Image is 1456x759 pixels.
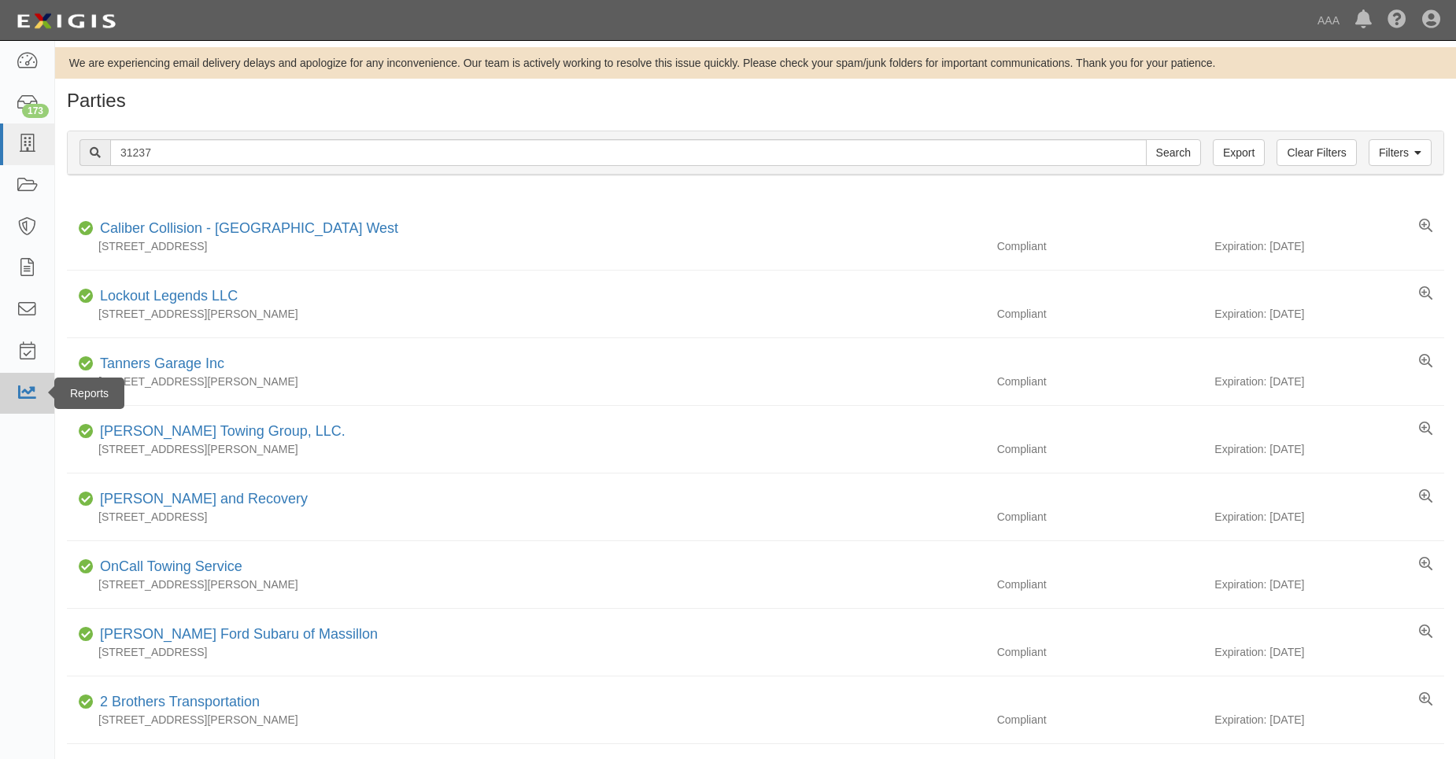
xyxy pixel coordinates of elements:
[55,55,1456,71] div: We are experiencing email delivery delays and apologize for any inconvenience. Our team is active...
[100,423,346,439] a: [PERSON_NAME] Towing Group, LLC.
[94,489,308,510] div: Mitchem Wrecker and Recovery
[1310,5,1347,36] a: AAA
[1419,219,1432,234] a: View results summary
[1419,354,1432,370] a: View results summary
[67,509,985,525] div: [STREET_ADDRESS]
[1419,625,1432,640] a: View results summary
[1369,139,1432,166] a: Filters
[1214,644,1444,660] div: Expiration: [DATE]
[985,441,1215,457] div: Compliant
[12,7,120,35] img: logo-5460c22ac91f19d4615b14bd174203de0afe785f0fc80cf4dbbc73dc1793850b.png
[67,712,985,728] div: [STREET_ADDRESS][PERSON_NAME]
[94,625,378,645] div: Diehl Ford Subaru of Massillon
[100,220,398,236] a: Caliber Collision - [GEOGRAPHIC_DATA] West
[79,223,94,234] i: Compliant
[985,712,1215,728] div: Compliant
[985,306,1215,322] div: Compliant
[100,626,378,642] a: [PERSON_NAME] Ford Subaru of Massillon
[1419,692,1432,708] a: View results summary
[94,219,398,239] div: Caliber Collision - Bentonville West
[1214,374,1444,389] div: Expiration: [DATE]
[67,306,985,322] div: [STREET_ADDRESS][PERSON_NAME]
[1419,489,1432,505] a: View results summary
[1213,139,1265,166] a: Export
[985,509,1215,525] div: Compliant
[110,139,1147,166] input: Search
[100,491,308,507] a: [PERSON_NAME] and Recovery
[22,104,49,118] div: 173
[79,426,94,437] i: Compliant
[1419,422,1432,437] a: View results summary
[1388,11,1406,30] i: Help Center - Complianz
[1214,306,1444,322] div: Expiration: [DATE]
[79,562,94,573] i: Compliant
[79,359,94,370] i: Compliant
[54,378,124,409] div: Reports
[94,422,346,442] div: Lonestar Towing Group, LLC.
[94,354,224,374] div: Tanners Garage Inc
[1214,577,1444,592] div: Expiration: [DATE]
[79,629,94,640] i: Compliant
[100,694,260,709] a: 2 Brothers Transportation
[985,644,1215,660] div: Compliant
[100,288,238,304] a: Lockout Legends LLC
[1419,557,1432,573] a: View results summary
[79,697,94,708] i: Compliant
[985,238,1215,254] div: Compliant
[67,644,985,660] div: [STREET_ADDRESS]
[67,90,1444,111] h1: Parties
[985,374,1215,389] div: Compliant
[1214,712,1444,728] div: Expiration: [DATE]
[100,356,224,371] a: Tanners Garage Inc
[1419,286,1432,302] a: View results summary
[1214,238,1444,254] div: Expiration: [DATE]
[1277,139,1356,166] a: Clear Filters
[94,286,238,307] div: Lockout Legends LLC
[79,291,94,302] i: Compliant
[94,692,260,713] div: 2 Brothers Transportation
[1146,139,1201,166] input: Search
[1214,441,1444,457] div: Expiration: [DATE]
[1214,509,1444,525] div: Expiration: [DATE]
[100,558,242,574] a: OnCall Towing Service
[67,374,985,389] div: [STREET_ADDRESS][PERSON_NAME]
[67,238,985,254] div: [STREET_ADDRESS]
[67,441,985,457] div: [STREET_ADDRESS][PERSON_NAME]
[67,577,985,592] div: [STREET_ADDRESS][PERSON_NAME]
[94,557,242,577] div: OnCall Towing Service
[985,577,1215,592] div: Compliant
[79,494,94,505] i: Compliant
